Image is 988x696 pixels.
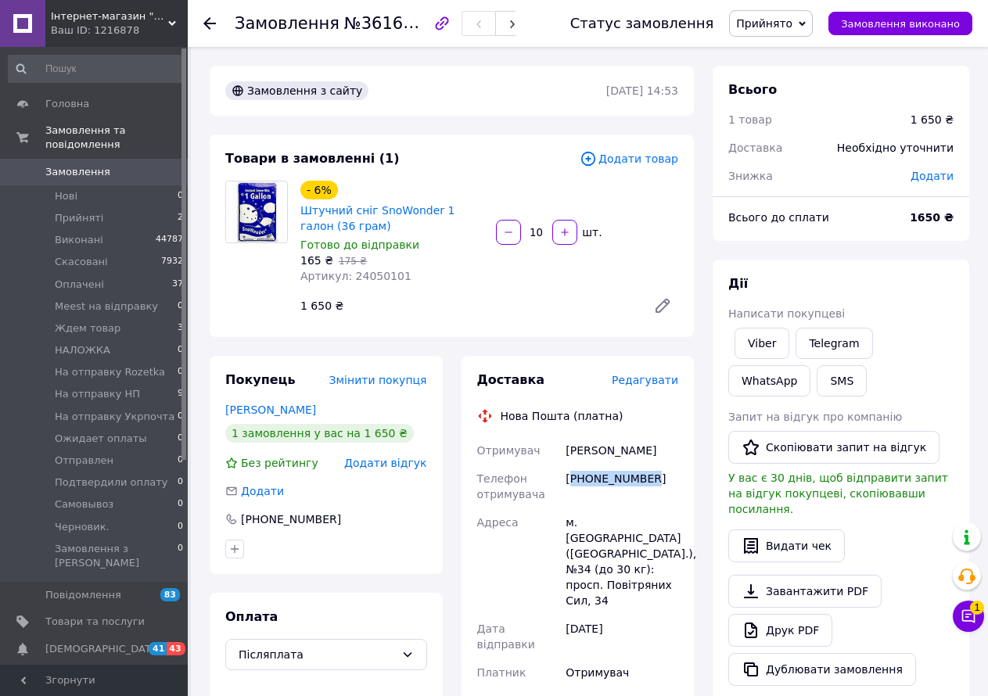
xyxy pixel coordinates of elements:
[300,254,333,267] span: 165 ₴
[203,16,216,31] div: Повернутися назад
[911,112,954,127] div: 1 650 ₴
[178,520,183,534] span: 0
[8,55,185,83] input: Пошук
[55,278,104,292] span: Оплачені
[828,131,963,165] div: Необхідно уточнити
[796,328,872,359] a: Telegram
[344,457,426,469] span: Додати відгук
[55,321,120,335] span: Ждем товар
[55,300,158,314] span: Meest на відправку
[477,372,545,387] span: Доставка
[225,151,400,166] span: Товари в замовленні (1)
[225,609,278,624] span: Оплата
[51,23,188,38] div: Ваш ID: 1216878
[570,16,714,31] div: Статус замовлення
[817,365,867,396] button: SMS
[736,17,792,30] span: Прийнято
[477,622,535,651] span: Дата відправки
[728,211,829,224] span: Всього до сплати
[735,328,789,359] a: Viber
[344,13,455,33] span: №361625232
[970,601,984,615] span: 1
[300,181,338,199] div: - 6%
[728,431,939,464] button: Скопіювати запит на відгук
[562,465,681,508] div: [PHONE_NUMBER]
[728,170,773,182] span: Знижка
[45,124,188,152] span: Замовлення та повідомлення
[178,343,183,357] span: 0
[178,321,183,335] span: 3
[167,642,185,655] span: 43
[477,666,526,679] span: Платник
[841,18,960,30] span: Замовлення виконано
[225,404,316,416] a: [PERSON_NAME]
[329,374,427,386] span: Змінити покупця
[225,424,414,443] div: 1 замовлення у вас на 1 650 ₴
[51,9,168,23] span: Інтернет-магазин "Eco-lider"
[55,365,165,379] span: На отправку Rozetka
[579,224,604,240] div: шт.
[728,307,845,320] span: Написати покупцеві
[728,365,810,396] a: WhatsApp
[828,12,972,35] button: Замовлення виконано
[580,150,678,167] span: Додати товар
[728,82,777,97] span: Всього
[156,233,183,247] span: 44787
[55,454,113,468] span: Отправлен
[161,255,183,269] span: 7932
[55,255,108,269] span: Скасовані
[178,365,183,379] span: 0
[55,343,110,357] span: НАЛОЖКА
[178,432,183,446] span: 0
[728,529,845,562] button: Видати чек
[294,295,641,317] div: 1 650 ₴
[728,113,772,126] span: 1 товар
[728,575,882,608] a: Завантажити PDF
[55,233,103,247] span: Виконані
[160,588,180,601] span: 83
[728,472,948,515] span: У вас є 30 днів, щоб відправити запит на відгук покупцеві, скопіювавши посилання.
[178,387,183,401] span: 9
[477,444,541,457] span: Отримувач
[239,646,395,663] span: Післяплата
[55,475,168,490] span: Подтвердили оплату
[562,615,681,658] div: [DATE]
[300,270,411,282] span: Артикул: 24050101
[172,278,183,292] span: 37
[241,457,318,469] span: Без рейтингу
[225,81,368,100] div: Замовлення з сайту
[647,290,678,321] a: Редагувати
[612,374,678,386] span: Редагувати
[178,410,183,424] span: 0
[911,170,954,182] span: Додати
[178,211,183,225] span: 2
[55,520,110,534] span: Черновик.
[562,436,681,465] div: [PERSON_NAME]
[55,211,103,225] span: Прийняті
[45,642,161,656] span: [DEMOGRAPHIC_DATA]
[55,497,113,511] span: Самовывоз
[728,653,916,686] button: Дублювати замовлення
[55,432,147,446] span: Ожидает оплаты
[606,84,678,97] time: [DATE] 14:53
[728,276,748,291] span: Дії
[477,472,545,500] span: Телефон отримувача
[55,189,77,203] span: Нові
[728,411,902,423] span: Запит на відгук про компанію
[178,300,183,314] span: 0
[953,601,984,632] button: Чат з покупцем1
[239,511,343,527] div: [PHONE_NUMBER]
[178,542,183,570] span: 0
[178,189,183,203] span: 0
[225,372,296,387] span: Покупець
[178,475,183,490] span: 0
[300,204,454,232] a: Штучний сніг SnoWonder 1 галон (36 грам)
[45,165,110,179] span: Замовлення
[300,239,419,251] span: Готово до відправки
[55,387,140,401] span: На отправку НП
[910,211,954,224] b: 1650 ₴
[497,408,627,424] div: Нова Пошта (платна)
[728,614,832,647] a: Друк PDF
[45,97,89,111] span: Головна
[562,658,681,687] div: Отримувач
